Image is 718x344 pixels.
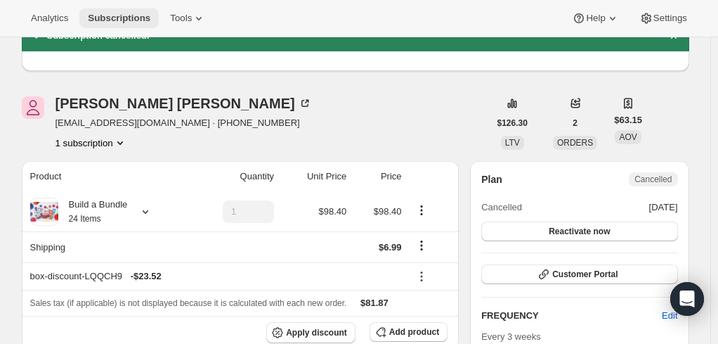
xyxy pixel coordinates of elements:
span: AOV [619,132,637,142]
span: Settings [653,13,687,24]
div: Build a Bundle [58,198,128,226]
span: Help [586,13,605,24]
span: Eric Nelson [22,96,44,119]
div: box-discount-LQQCH9 [30,269,402,284]
span: Subscriptions [88,13,150,24]
div: Open Intercom Messenger [670,282,704,316]
span: LTV [505,138,520,148]
span: Analytics [31,13,68,24]
small: 24 Items [69,214,101,224]
span: - $23.52 [131,269,162,284]
span: Sales tax (if applicable) is not displayed because it is calculated with each new order. [30,298,347,308]
button: Customer Portal [481,265,677,284]
button: Help [563,8,627,28]
span: Add product [389,326,439,338]
span: $98.40 [374,206,402,217]
th: Quantity [188,161,278,192]
button: Product actions [56,136,127,150]
th: Unit Price [278,161,351,192]
span: $63.15 [614,113,642,127]
button: Settings [631,8,696,28]
button: Shipping actions [410,238,433,253]
button: Edit [653,305,686,327]
button: Subscriptions [79,8,159,28]
button: Add product [370,322,448,342]
span: 2 [573,117,577,129]
button: Analytics [22,8,77,28]
button: Product actions [410,203,433,218]
button: Reactivate now [481,222,677,241]
h2: Plan [481,172,502,186]
span: $81.87 [360,298,389,308]
span: Reactivate now [549,226,610,237]
span: Edit [662,309,677,323]
span: ORDERS [557,138,593,148]
span: $126.30 [497,117,528,129]
span: $98.40 [319,206,347,217]
th: Product [22,161,188,192]
span: $6.99 [379,242,402,253]
button: Tools [162,8,214,28]
span: Cancelled [634,174,672,185]
h2: FREQUENCY [481,309,662,323]
span: Cancelled [481,200,522,215]
span: Apply discount [286,327,347,338]
th: Shipping [22,231,188,262]
th: Price [351,161,405,192]
button: Apply discount [266,322,355,343]
span: [EMAIL_ADDRESS][DOMAIN_NAME] · [PHONE_NUMBER] [56,116,312,130]
button: 2 [564,113,586,133]
span: Customer Portal [552,269,618,280]
span: [DATE] [649,200,678,215]
span: Tools [170,13,192,24]
span: Every 3 weeks [481,331,541,342]
button: $126.30 [489,113,536,133]
div: [PERSON_NAME] [PERSON_NAME] [56,96,312,110]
